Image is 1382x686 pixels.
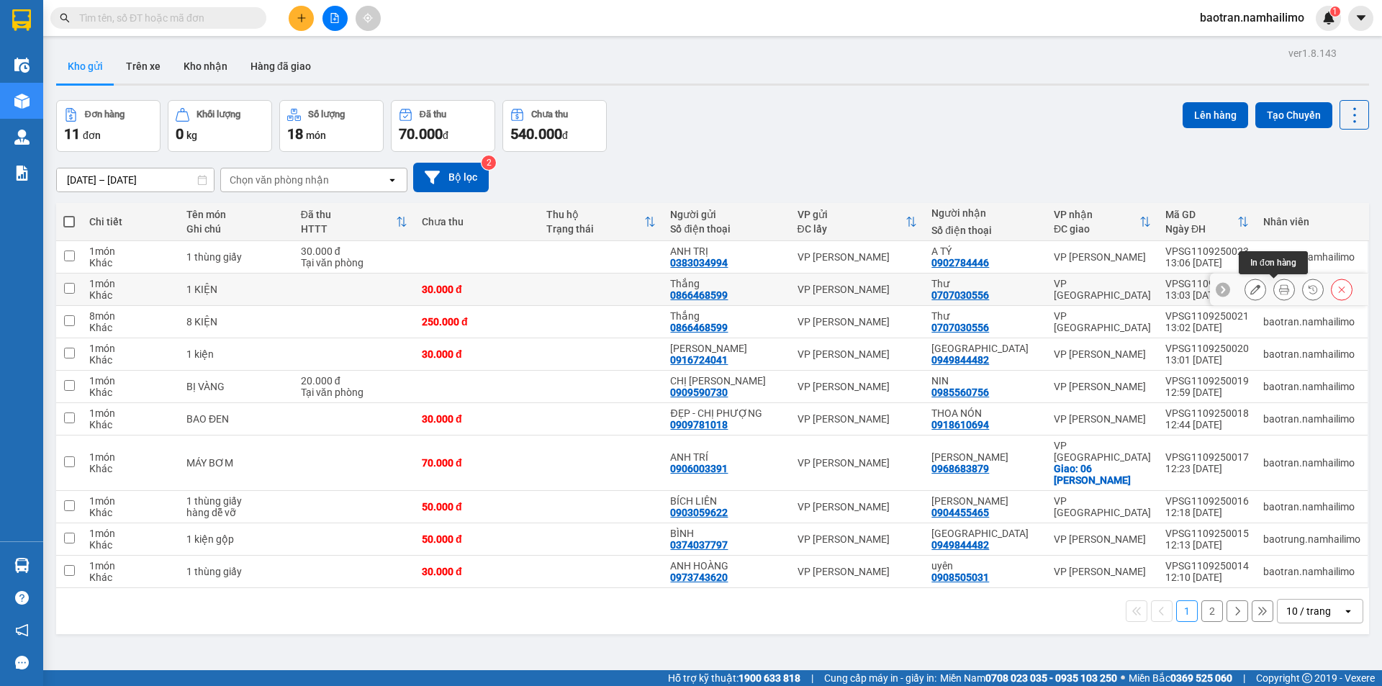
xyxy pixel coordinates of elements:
[482,155,496,170] sup: 2
[931,225,1039,236] div: Số điện thoại
[670,528,782,539] div: BÌNH
[739,672,800,684] strong: 1900 633 818
[1348,6,1373,31] button: caret-down
[363,13,373,23] span: aim
[1165,310,1249,322] div: VPSG1109250021
[670,387,728,398] div: 0909590730
[562,130,568,141] span: đ
[931,375,1039,387] div: NIN
[89,278,172,289] div: 1 món
[1188,9,1316,27] span: baotran.namhailimo
[422,457,532,469] div: 70.000 đ
[670,495,782,507] div: BÍCH LIÊN
[1165,245,1249,257] div: VPSG1109250023
[668,670,800,686] span: Hỗ trợ kỹ thuật:
[670,560,782,572] div: ANH HOÀNG
[811,670,813,686] span: |
[12,12,127,47] div: VP [PERSON_NAME]
[168,100,272,152] button: Khối lượng0kg
[413,163,489,192] button: Bộ lọc
[931,289,989,301] div: 0707030556
[301,257,407,268] div: Tại văn phòng
[1165,209,1237,220] div: Mã GD
[60,13,70,23] span: search
[670,343,782,354] div: ANH CƯỜNG
[670,209,782,220] div: Người gửi
[1330,6,1340,17] sup: 1
[15,623,29,637] span: notification
[279,100,384,152] button: Số lượng18món
[1165,495,1249,507] div: VPSG1109250016
[670,572,728,583] div: 0973743620
[186,507,286,518] div: hàng dễ vỡ
[670,223,782,235] div: Số điện thoại
[1165,257,1249,268] div: 13:06 [DATE]
[287,125,303,143] span: 18
[137,47,253,64] div: A TÝ
[1054,533,1151,545] div: VP [PERSON_NAME]
[89,245,172,257] div: 1 món
[1054,413,1151,425] div: VP [PERSON_NAME]
[824,670,936,686] span: Cung cấp máy in - giấy in:
[798,348,918,360] div: VP [PERSON_NAME]
[176,125,184,143] span: 0
[1342,605,1354,617] svg: open
[1332,6,1337,17] span: 1
[57,168,214,191] input: Select a date range.
[1054,495,1151,518] div: VP [GEOGRAPHIC_DATA]
[531,109,568,119] div: Chưa thu
[301,375,407,387] div: 20.000 đ
[1165,354,1249,366] div: 13:01 [DATE]
[1263,316,1360,328] div: baotran.namhailimo
[422,566,532,577] div: 30.000 đ
[12,64,127,84] div: 0383034994
[301,387,407,398] div: Tại văn phòng
[422,533,532,545] div: 50.000 đ
[186,209,286,220] div: Tên món
[1165,387,1249,398] div: 12:59 [DATE]
[422,216,532,227] div: Chưa thu
[301,209,396,220] div: Đã thu
[443,130,448,141] span: đ
[186,533,286,545] div: 1 kiện gộp
[137,64,253,84] div: 0902784446
[1054,223,1139,235] div: ĐC giao
[422,284,532,295] div: 30.000 đ
[1245,279,1266,300] div: Sửa đơn hàng
[89,507,172,518] div: Khác
[931,310,1039,322] div: Thư
[89,257,172,268] div: Khác
[1129,670,1232,686] span: Miền Bắc
[89,528,172,539] div: 1 món
[387,174,398,186] svg: open
[197,109,240,119] div: Khối lượng
[931,278,1039,289] div: Thư
[931,572,989,583] div: 0908505031
[422,501,532,513] div: 50.000 đ
[186,457,286,469] div: MÁY BƠM
[931,507,989,518] div: 0904455465
[89,289,172,301] div: Khác
[89,572,172,583] div: Khác
[798,566,918,577] div: VP [PERSON_NAME]
[1165,289,1249,301] div: 13:03 [DATE]
[798,284,918,295] div: VP [PERSON_NAME]
[798,457,918,469] div: VP [PERSON_NAME]
[186,316,286,328] div: 8 KIỆN
[1263,566,1360,577] div: baotran.namhailimo
[670,407,782,419] div: ĐẸP - CHỊ PHƯỢNG
[114,49,172,84] button: Trên xe
[1165,278,1249,289] div: VPSG1109250022
[15,591,29,605] span: question-circle
[420,109,446,119] div: Đã thu
[670,257,728,268] div: 0383034994
[1165,419,1249,430] div: 12:44 [DATE]
[510,125,562,143] span: 540.000
[1054,310,1151,333] div: VP [GEOGRAPHIC_DATA]
[422,316,532,328] div: 250.000 đ
[230,173,329,187] div: Chọn văn phòng nhận
[186,566,286,577] div: 1 thùng giấy
[12,14,35,29] span: Gửi:
[89,216,172,227] div: Chi tiết
[1355,12,1368,24] span: caret-down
